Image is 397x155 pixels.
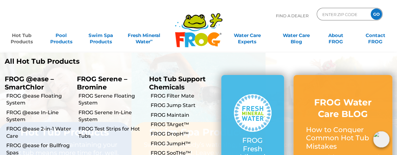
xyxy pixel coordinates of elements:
img: openIcon [373,131,389,147]
a: FROG @ease Floating System [6,93,72,107]
input: Zip Code Form [322,10,364,19]
a: PoolProducts [46,29,77,42]
a: Fresh MineralWater∞ [125,29,164,42]
a: Hot Tub Support Chemicals [149,75,206,91]
a: ContactFROG [360,29,391,42]
a: FROG Jump Start [151,102,217,109]
h3: FROG Water Care BLOG [306,97,380,120]
a: FROG @ease In-Line System [6,109,72,123]
input: GO [371,8,382,20]
a: Water CareExperts [222,29,272,42]
p: How to Conquer Common Hot Tub Mistakes [306,126,380,151]
a: FROG DropH™ [151,131,217,137]
a: FROG Test Strips for Hot Tubs [78,126,144,140]
a: FROG JumpH™ [151,140,217,147]
a: All Hot Tub Products [5,57,194,66]
a: FROG @ease 2-in-1 Water Care [6,126,72,140]
a: FROG Maintain [151,112,217,119]
a: Swim SpaProducts [85,29,116,42]
p: FROG @ease – SmartChlor [5,75,67,91]
p: FROG Serene – Bromine [77,75,140,91]
a: AboutFROG [320,29,351,42]
a: FROG TArget™ [151,121,217,128]
a: Water CareBlog [281,29,312,42]
p: Find A Dealer [276,8,308,24]
a: FROG Serene Floating System [78,93,144,107]
a: Hot TubProducts [6,29,37,42]
a: FROG Serene In-Line System [78,109,144,123]
sup: ∞ [150,38,153,42]
a: FROG Filter Mate [151,93,217,99]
